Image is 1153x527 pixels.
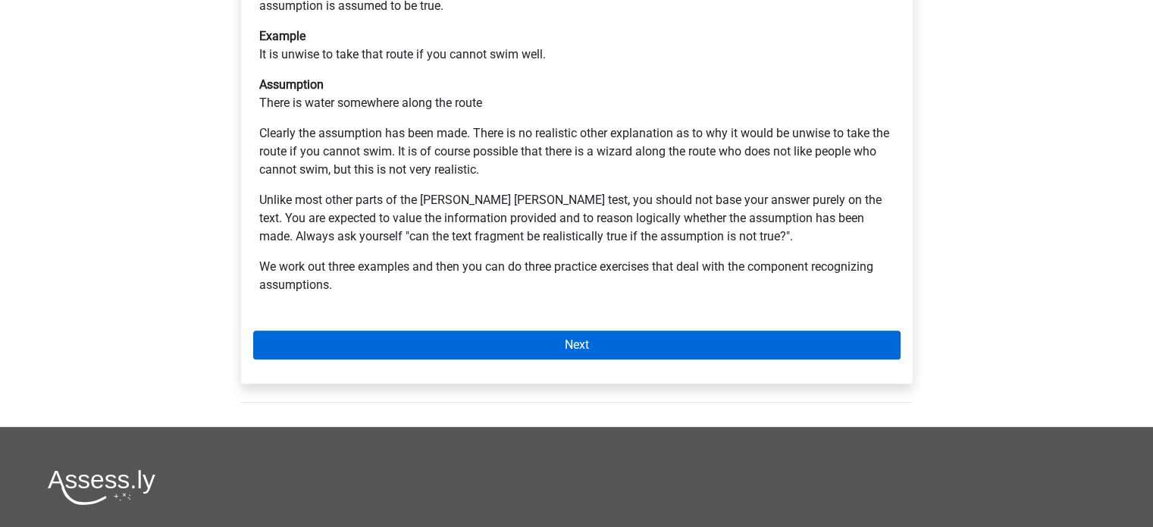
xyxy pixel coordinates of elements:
[259,27,895,64] p: It is unwise to take that route if you cannot swim well.
[259,29,305,43] b: Example
[259,258,895,294] p: We work out three examples and then you can do three practice exercises that deal with the compon...
[48,469,155,505] img: Assessly logo
[259,124,895,179] p: Clearly the assumption has been made. There is no realistic other explanation as to why it would ...
[259,76,895,112] p: There is water somewhere along the route
[259,77,324,92] b: Assumption
[253,331,901,359] a: Next
[259,191,895,246] p: Unlike most other parts of the [PERSON_NAME] [PERSON_NAME] test, you should not base your answer ...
